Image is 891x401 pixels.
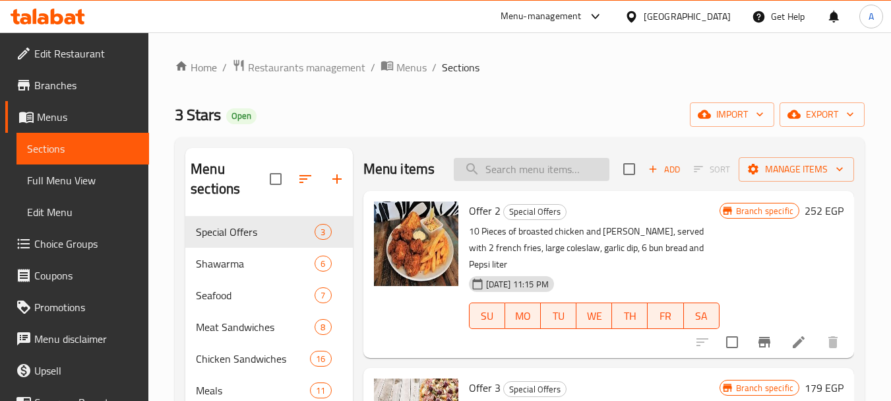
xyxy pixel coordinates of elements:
span: Menu disclaimer [34,331,138,347]
span: Edit Menu [27,204,138,220]
span: Manage items [749,161,844,178]
h2: Menu items [363,159,435,179]
span: Select to update [718,328,746,356]
input: search [454,158,609,181]
span: A [869,9,874,24]
a: Home [175,59,217,75]
span: SA [689,307,714,326]
img: Offer 2 [374,201,458,286]
span: Full Menu View [27,172,138,188]
span: Special Offers [196,224,315,240]
a: Menu disclaimer [5,323,149,355]
span: Menus [37,109,138,125]
div: Chicken Sandwiches16 [185,343,352,375]
span: Branch specific [731,382,799,394]
span: 7 [315,289,330,302]
span: Sections [442,59,479,75]
div: items [315,224,331,240]
span: Branch specific [731,205,799,217]
span: Offer 2 [469,201,501,221]
div: Meat Sandwiches8 [185,311,352,343]
span: SU [475,307,500,326]
span: Add item [643,159,685,180]
button: TH [612,303,648,329]
button: export [780,102,865,127]
button: WE [576,303,612,329]
a: Full Menu View [16,164,149,196]
a: Choice Groups [5,228,149,260]
span: Select section [615,155,643,183]
div: Seafood7 [185,279,352,311]
p: 10 Pieces of broasted chicken and [PERSON_NAME], served with 2 french fries, large coleslaw, garl... [469,223,720,273]
span: import [700,106,764,123]
div: items [310,351,331,367]
div: Special Offers3 [185,216,352,248]
span: Edit Restaurant [34,46,138,61]
span: Meat Sandwiches [196,319,315,335]
div: Special Offers [503,204,567,220]
span: Special Offers [504,204,566,219]
span: FR [653,307,678,326]
span: Special Offers [504,382,566,397]
button: SA [684,303,720,329]
button: SU [469,303,505,329]
span: Menus [396,59,427,75]
button: Manage items [739,157,854,182]
li: / [222,59,227,75]
span: Upsell [34,363,138,379]
span: Branches [34,77,138,93]
span: [DATE] 11:15 PM [481,278,554,291]
div: Open [226,108,257,124]
button: Add section [321,163,353,195]
span: Shawarma [196,256,315,272]
span: Chicken Sandwiches [196,351,310,367]
a: Promotions [5,291,149,323]
a: Restaurants management [232,59,365,76]
a: Edit Restaurant [5,38,149,69]
button: FR [648,303,683,329]
h6: 179 EGP [805,379,844,397]
span: TH [617,307,642,326]
span: 16 [311,353,330,365]
button: MO [505,303,541,329]
nav: breadcrumb [175,59,865,76]
span: Offer 3 [469,378,501,398]
span: Sections [27,141,138,157]
span: Meals [196,383,310,398]
span: export [790,106,854,123]
div: items [310,383,331,398]
div: items [315,287,331,303]
div: Shawarma6 [185,248,352,279]
span: Coupons [34,268,138,283]
span: Choice Groups [34,236,138,252]
div: Special Offers [503,381,567,397]
span: 11 [311,384,330,397]
h6: 252 EGP [805,201,844,220]
span: Seafood [196,287,315,303]
a: Menus [5,101,149,133]
span: Select all sections [262,165,290,193]
span: WE [582,307,607,326]
li: / [371,59,375,75]
span: TU [546,307,571,326]
span: Select section first [685,159,739,180]
a: Menus [381,59,427,76]
span: 6 [315,258,330,270]
span: 3 [315,226,330,238]
li: / [432,59,437,75]
span: Restaurants management [248,59,365,75]
span: 3 Stars [175,100,221,129]
a: Branches [5,69,149,101]
h2: Menu sections [191,159,269,199]
button: Add [643,159,685,180]
div: [GEOGRAPHIC_DATA] [644,9,731,24]
a: Edit Menu [16,196,149,228]
a: Upsell [5,355,149,386]
span: Promotions [34,299,138,315]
